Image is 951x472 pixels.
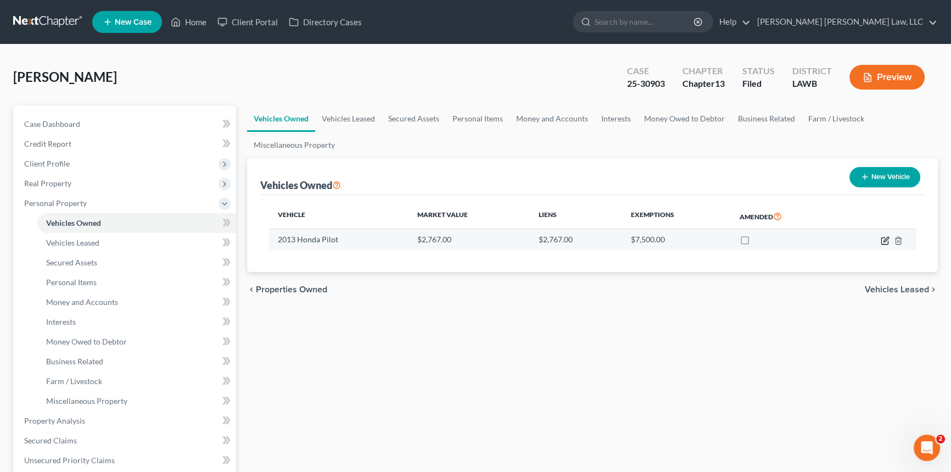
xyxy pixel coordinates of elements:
span: Vehicles Owned [46,218,101,227]
span: Unsecured Priority Claims [24,456,115,465]
span: Business Related [46,357,103,366]
a: Unsecured Priority Claims [15,451,236,470]
a: Secured Assets [382,105,446,132]
div: Filed [742,77,775,90]
div: LAWB [792,77,832,90]
div: Case [627,65,665,77]
a: Money and Accounts [510,105,595,132]
td: $2,767.00 [530,229,622,250]
a: Secured Assets [37,253,236,273]
span: Vehicles Leased [46,238,99,247]
a: Directory Cases [283,12,367,32]
th: Exemptions [622,204,731,229]
a: Vehicles Owned [247,105,315,132]
span: Credit Report [24,139,71,148]
a: Interests [595,105,637,132]
span: Property Analysis [24,416,85,425]
i: chevron_left [247,285,256,294]
span: Personal Property [24,198,87,208]
span: Case Dashboard [24,119,80,129]
td: $7,500.00 [622,229,731,250]
i: chevron_right [929,285,938,294]
span: 13 [715,78,725,88]
span: New Case [115,18,152,26]
a: Personal Items [446,105,510,132]
a: Farm / Livestock [37,371,236,391]
a: Vehicles Leased [37,233,236,253]
span: Secured Claims [24,436,77,445]
a: Money and Accounts [37,292,236,312]
button: New Vehicle [849,167,920,187]
a: Home [165,12,212,32]
span: Interests [46,317,76,326]
div: Vehicles Owned [260,179,341,192]
span: Miscellaneous Property [46,396,127,406]
span: Real Property [24,179,71,188]
div: Chapter [683,77,725,90]
a: Help [714,12,751,32]
td: 2013 Honda Pilot [269,229,408,250]
th: Vehicle [269,204,408,229]
a: Client Portal [212,12,283,32]
a: Business Related [37,352,236,371]
input: Search by name... [595,12,695,32]
a: Credit Report [15,134,236,154]
a: Vehicles Owned [37,213,236,233]
span: [PERSON_NAME] [13,69,117,85]
a: Business Related [731,105,802,132]
a: Farm / Livestock [802,105,871,132]
a: Secured Claims [15,431,236,451]
a: Miscellaneous Property [37,391,236,411]
th: Amended [731,204,838,229]
span: Vehicles Leased [865,285,929,294]
a: Money Owed to Debtor [637,105,731,132]
th: Liens [530,204,622,229]
a: Interests [37,312,236,332]
div: District [792,65,832,77]
th: Market Value [408,204,529,229]
td: $2,767.00 [408,229,529,250]
span: Properties Owned [256,285,327,294]
span: Money and Accounts [46,297,118,307]
button: Vehicles Leased chevron_right [865,285,938,294]
span: 2 [936,435,945,443]
a: Case Dashboard [15,114,236,134]
span: Farm / Livestock [46,376,102,386]
div: Status [742,65,775,77]
span: Money Owed to Debtor [46,337,127,346]
a: Personal Items [37,273,236,292]
div: Chapter [683,65,725,77]
span: Secured Assets [46,258,97,267]
a: Property Analysis [15,411,236,431]
span: Personal Items [46,277,97,287]
div: 25-30903 [627,77,665,90]
span: Client Profile [24,159,70,168]
a: Money Owed to Debtor [37,332,236,352]
button: Preview [849,65,925,90]
a: Vehicles Leased [315,105,382,132]
button: chevron_left Properties Owned [247,285,327,294]
a: [PERSON_NAME] [PERSON_NAME] Law, LLC [752,12,937,32]
a: Miscellaneous Property [247,132,342,158]
iframe: Intercom live chat [914,435,940,461]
